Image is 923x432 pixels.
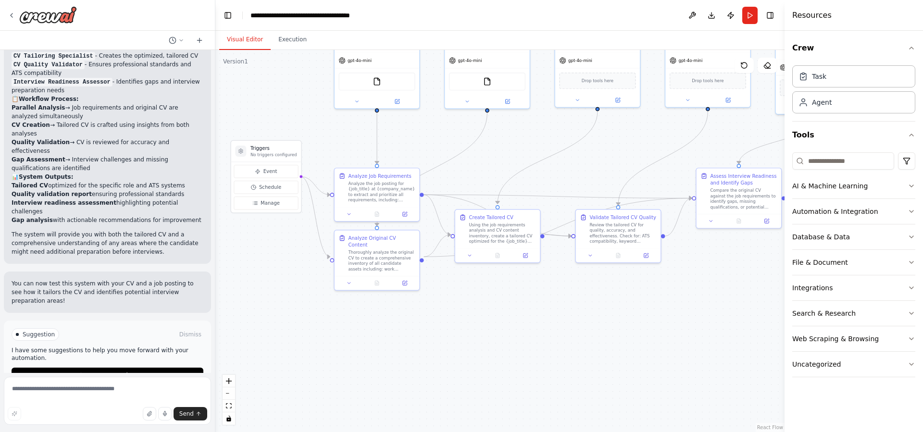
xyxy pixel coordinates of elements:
div: Compare the original CV against the job requirements to identify gaps, missing qualifications, or... [710,188,777,210]
span: Manage [261,200,280,207]
div: Thoroughly analyze the original CV to create a comprehensive inventory of all candidate assets in... [349,250,415,272]
g: Edge from a6ffd8a8-c8e2-4a99-b034-d97edb2f57e2 to 005d0776-721d-4b81-8161-6feab96fecf6 [615,111,711,205]
p: No triggers configured [250,152,297,157]
button: Integrations [792,275,915,300]
button: Visual Editor [219,30,271,50]
button: No output available [362,279,392,287]
img: Logo [19,6,77,24]
button: Upload files [143,407,156,420]
strong: Workflow Process: [19,96,79,102]
div: Validate Tailored CV Quality [589,214,656,221]
p: You can now test this system with your CV and a job posting to see how it tailors the CV and iden... [12,279,203,305]
strong: CV Creation [12,122,50,128]
button: Web Scraping & Browsing [792,326,915,351]
g: Edge from ad014f25-96fc-4235-a21c-279ac64f4ba2 to 5f22ee72-7abd-4ca5-bcbf-d32f0d14d1d4 [494,111,601,204]
nav: breadcrumb [250,11,359,20]
strong: Tailored CV [12,182,48,189]
div: Uncategorized [792,359,841,369]
g: Edge from 6eb535d7-3ac9-4ad9-82df-9259bc89ff8e to 005d0776-721d-4b81-8161-6feab96fecf6 [424,191,572,239]
button: Open in side panel [598,96,637,104]
button: Automation & Integration [792,199,915,224]
img: FileReadTool [483,77,491,86]
div: gpt-4o-miniDrop tools here [554,30,640,108]
strong: Interview readiness assessment [12,199,116,206]
h3: Triggers [250,145,297,152]
div: Integrations [792,283,833,293]
div: Crew [792,62,915,121]
div: Agent [812,98,832,107]
g: Edge from bc21fcd8-d871-4485-a3f7-38eef7eb73c9 to d5dce02e-82ef-4c59-9163-5d9a00b848c7 [424,195,692,260]
div: Review the tailored CV for quality, accuracy, and effectiveness. Check for: ATS compatibility, ke... [589,222,656,244]
span: Suggestion [23,331,55,338]
li: ensuring professional standards [12,190,203,198]
p: I have some suggestions to help you move forward with your automation. [12,346,203,362]
button: No output available [483,251,512,259]
li: - Identifies gaps and interview preparation needs [12,77,203,95]
a: React Flow attribution [757,425,783,430]
button: Manage [234,197,299,210]
button: Crew [792,35,915,62]
div: Analyze the job posting for {job_title} at {company_name} to extract and prioritize all requireme... [349,181,415,203]
span: Event [263,168,277,175]
span: gpt-4o-mini [458,58,482,63]
div: Create Tailored CV [469,214,513,221]
code: CV Tailoring Specialist [12,52,95,61]
h2: 📋 [12,95,203,103]
button: Open in side panel [634,251,658,259]
div: Tools [792,148,915,385]
button: Improve this prompt [8,407,21,420]
button: Click to speak your automation idea [158,407,172,420]
div: Assess Interview Readiness and Identify Gaps [710,173,777,186]
button: Open in side panel [377,98,416,106]
div: Analyze Original CV Content [349,235,415,248]
strong: System Outputs: [19,173,73,180]
span: Schedule [259,184,281,191]
button: Search & Research [792,301,915,326]
li: highlighting potential challenges [12,198,203,216]
button: Hide left sidebar [221,9,235,22]
div: gpt-4o-miniFileReadTool [444,30,530,109]
g: Edge from 6b109345-3d4f-495d-b155-f409a3ca15d9 to 6eb535d7-3ac9-4ad9-82df-9259bc89ff8e [374,112,380,164]
li: → Tailored CV is crafted using insights from both analyses [12,121,203,138]
li: → Interview challenges and missing qualifications are identified [12,155,203,173]
button: fit view [223,400,235,412]
div: Automation & Integration [792,207,878,216]
strong: Gap Assessment [12,156,65,163]
button: Open in side panel [709,96,748,104]
button: No output available [724,217,754,225]
button: Open in side panel [393,279,416,287]
div: Web Scraping & Browsing [792,334,879,344]
button: zoom in [223,375,235,387]
li: → CV is reviewed for accuracy and effectiveness [12,138,203,155]
button: File & Document [792,250,915,275]
span: gpt-4o-mini [568,58,592,63]
span: Drop tools here [692,77,723,84]
div: Task [812,72,826,81]
div: Search & Research [792,309,856,318]
h4: Resources [792,10,832,21]
button: Start a new chat [192,35,207,46]
button: zoom out [223,387,235,400]
button: No output available [604,251,633,259]
strong: Parallel Analysis [12,104,65,111]
li: - Creates the optimized, tailored CV [12,51,203,60]
g: Edge from 6eb535d7-3ac9-4ad9-82df-9259bc89ff8e to d5dce02e-82ef-4c59-9163-5d9a00b848c7 [424,191,692,202]
h2: 📊 [12,173,203,181]
button: AI & Machine Learning [792,173,915,198]
span: gpt-4o-mini [348,58,372,63]
span: gpt-4o-mini [678,58,702,63]
button: Open in side panel [488,98,527,106]
div: Version 1 [223,58,248,65]
button: Hide right sidebar [763,9,777,22]
strong: Gap analysis [12,217,53,223]
code: CV Quality Validator [12,61,85,69]
li: optimized for the specific role and ATS systems [12,181,203,190]
span: Drop tools here [582,77,613,84]
span: Send [179,410,194,418]
button: Open in side panel [513,251,537,259]
g: Edge from bc21fcd8-d871-4485-a3f7-38eef7eb73c9 to 5f22ee72-7abd-4ca5-bcbf-d32f0d14d1d4 [424,231,451,260]
li: → Job requirements and original CV are analyzed simultaneously [12,103,203,121]
button: Run Automation [12,368,203,383]
div: Create Tailored CVUsing the job requirements analysis and CV content inventory, create a tailored... [454,209,540,263]
div: gpt-4o-miniFileReadTool [334,30,420,109]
